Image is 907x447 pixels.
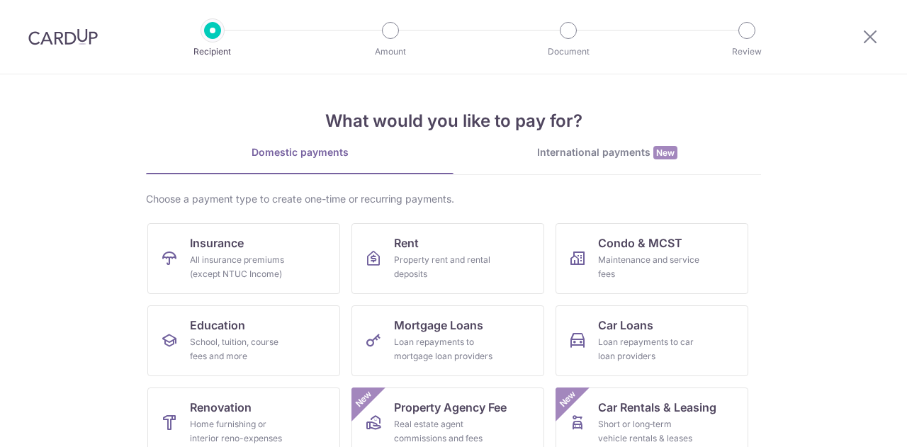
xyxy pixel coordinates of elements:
[160,45,265,59] p: Recipient
[338,45,443,59] p: Amount
[453,145,761,160] div: International payments
[556,387,580,411] span: New
[598,234,682,251] span: Condo & MCST
[598,335,700,363] div: Loan repayments to car loan providers
[146,192,761,206] div: Choose a payment type to create one-time or recurring payments.
[556,305,748,376] a: Car LoansLoan repayments to car loan providers
[598,317,653,334] span: Car Loans
[598,253,700,281] div: Maintenance and service fees
[598,417,700,446] div: Short or long‑term vehicle rentals & leases
[653,146,677,159] span: New
[190,317,245,334] span: Education
[394,234,419,251] span: Rent
[147,305,340,376] a: EducationSchool, tuition, course fees and more
[816,404,893,440] iframe: Opens a widget where you can find more information
[28,28,98,45] img: CardUp
[146,145,453,159] div: Domestic payments
[394,317,483,334] span: Mortgage Loans
[190,399,252,416] span: Renovation
[694,45,799,59] p: Review
[394,253,496,281] div: Property rent and rental deposits
[146,108,761,134] h4: What would you like to pay for?
[190,253,292,281] div: All insurance premiums (except NTUC Income)
[516,45,621,59] p: Document
[556,223,748,294] a: Condo & MCSTMaintenance and service fees
[351,223,544,294] a: RentProperty rent and rental deposits
[394,399,507,416] span: Property Agency Fee
[394,417,496,446] div: Real estate agent commissions and fees
[352,387,376,411] span: New
[351,305,544,376] a: Mortgage LoansLoan repayments to mortgage loan providers
[598,399,716,416] span: Car Rentals & Leasing
[147,223,340,294] a: InsuranceAll insurance premiums (except NTUC Income)
[190,335,292,363] div: School, tuition, course fees and more
[394,335,496,363] div: Loan repayments to mortgage loan providers
[190,417,292,446] div: Home furnishing or interior reno-expenses
[190,234,244,251] span: Insurance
